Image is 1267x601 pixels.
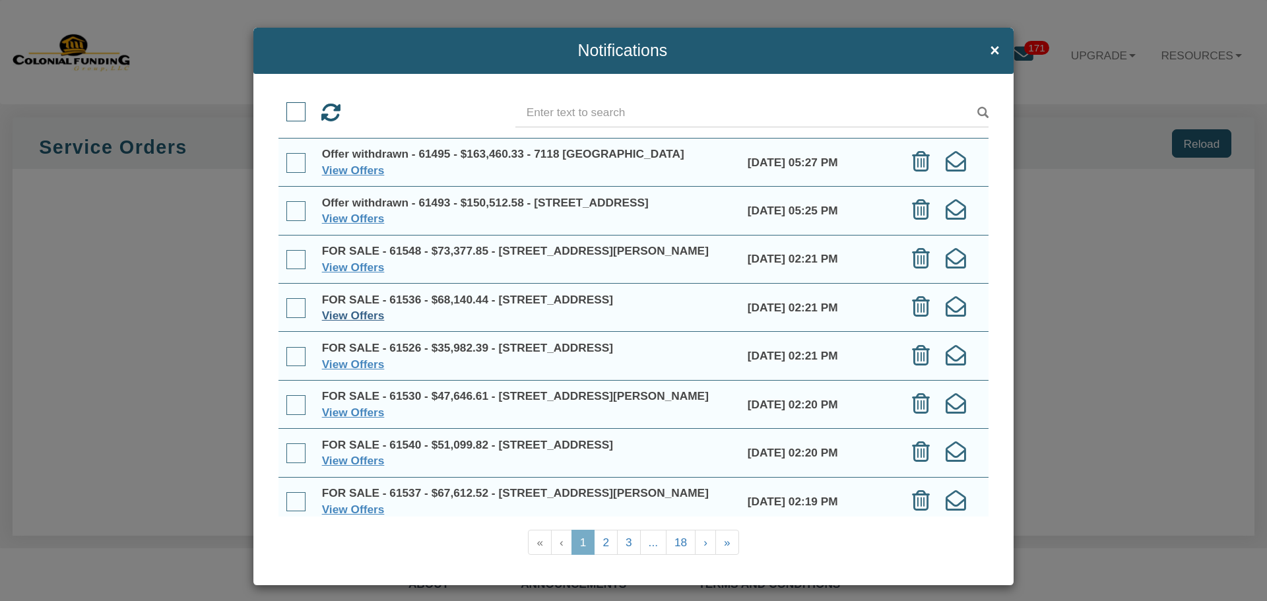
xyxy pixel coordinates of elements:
[322,340,732,356] div: FOR SALE - 61526 - $35,982.39 - [STREET_ADDRESS]
[322,454,385,467] a: View Offers
[740,332,896,380] td: [DATE] 02:21 PM
[715,530,739,555] a: »
[528,530,552,555] a: «
[322,243,732,259] div: FOR SALE - 61548 - $73,377.85 - [STREET_ADDRESS][PERSON_NAME]
[695,530,716,555] a: ›
[322,212,385,225] a: View Offers
[640,530,666,555] a: ...
[740,187,896,235] td: [DATE] 05:25 PM
[322,485,732,501] div: FOR SALE - 61537 - $67,612.52 - [STREET_ADDRESS][PERSON_NAME]
[515,99,989,127] input: Enter text to search
[740,380,896,428] td: [DATE] 02:20 PM
[322,146,732,162] div: Offer withdrawn - 61495 - $163,460.33 - 7118 [GEOGRAPHIC_DATA]
[740,235,896,283] td: [DATE] 02:21 PM
[322,309,385,322] a: View Offers
[267,42,977,59] span: Notifications
[322,195,732,211] div: Offer withdrawn - 61493 - $150,512.58 - [STREET_ADDRESS]
[990,42,1000,59] span: ×
[322,292,732,308] div: FOR SALE - 61536 - $68,140.44 - [STREET_ADDRESS]
[322,358,385,371] a: View Offers
[740,477,896,525] td: [DATE] 02:19 PM
[740,138,896,186] td: [DATE] 05:27 PM
[322,406,385,419] a: View Offers
[322,388,732,404] div: FOR SALE - 61530 - $47,646.61 - [STREET_ADDRESS][PERSON_NAME]
[594,530,618,555] a: 2
[666,530,696,555] a: 18
[571,530,595,555] a: 1
[322,437,732,453] div: FOR SALE - 61540 - $51,099.82 - [STREET_ADDRESS]
[322,261,385,274] a: View Offers
[740,284,896,332] td: [DATE] 02:21 PM
[740,429,896,477] td: [DATE] 02:20 PM
[322,164,385,177] a: View Offers
[551,530,572,555] a: ‹
[322,503,385,516] a: View Offers
[617,530,641,555] a: 3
